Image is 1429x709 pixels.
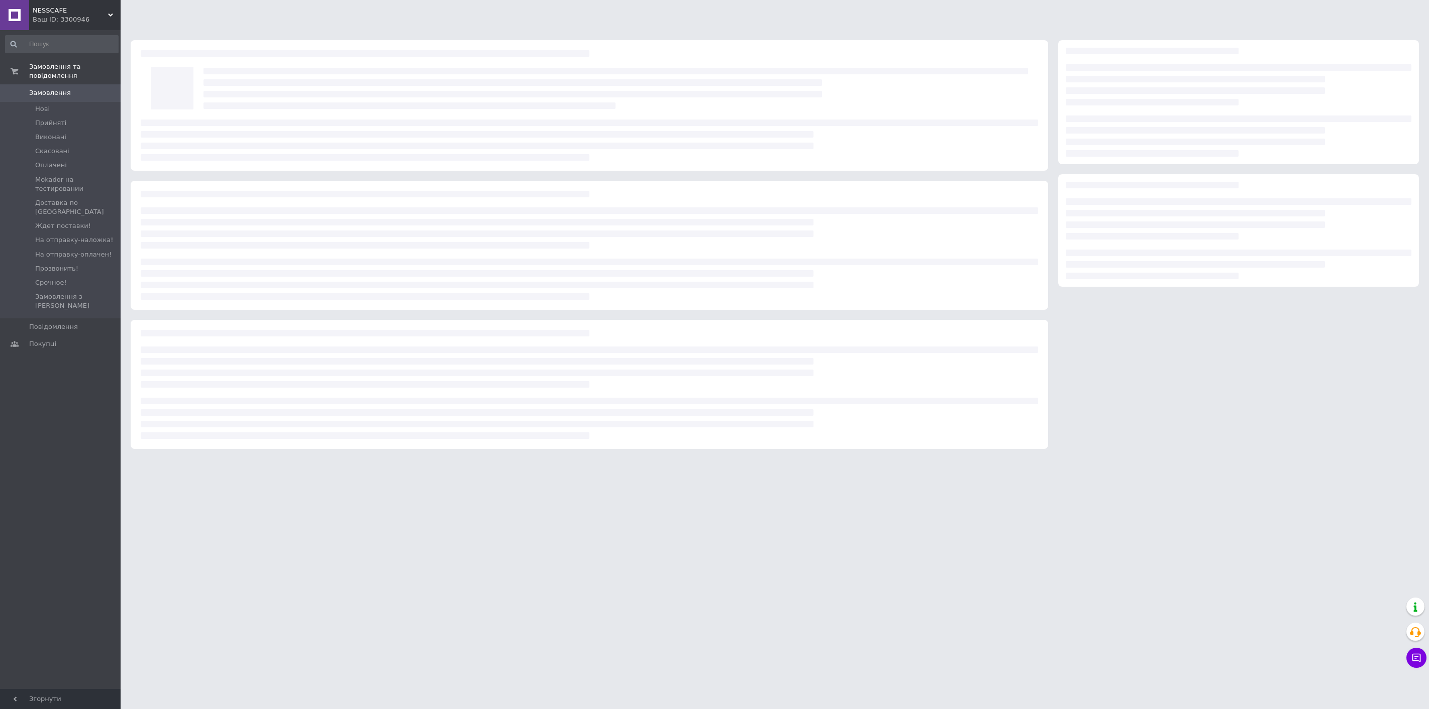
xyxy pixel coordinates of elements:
span: Повідомлення [29,322,78,331]
span: Скасовані [35,147,69,156]
span: Нові [35,104,50,113]
div: Ваш ID: 3300946 [33,15,121,24]
span: Замовлення з [PERSON_NAME] [35,292,118,310]
span: Оплачені [35,161,67,170]
span: Замовлення [29,88,71,97]
span: Прозвонить! [35,264,78,273]
span: Ждет поставки! [35,221,91,230]
span: На отправку-наложка! [35,235,114,245]
span: Срочное! [35,278,67,287]
span: Покупці [29,339,56,348]
span: Виконані [35,133,66,142]
span: Замовлення та повідомлення [29,62,121,80]
button: Чат з покупцем [1406,648,1426,668]
input: Пошук [5,35,119,53]
span: Mokador на тестировании [35,175,118,193]
span: На отправку-оплачен! [35,250,112,259]
span: Прийняті [35,119,66,128]
span: NESSCAFE [33,6,108,15]
span: Доставка по [GEOGRAPHIC_DATA] [35,198,118,216]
